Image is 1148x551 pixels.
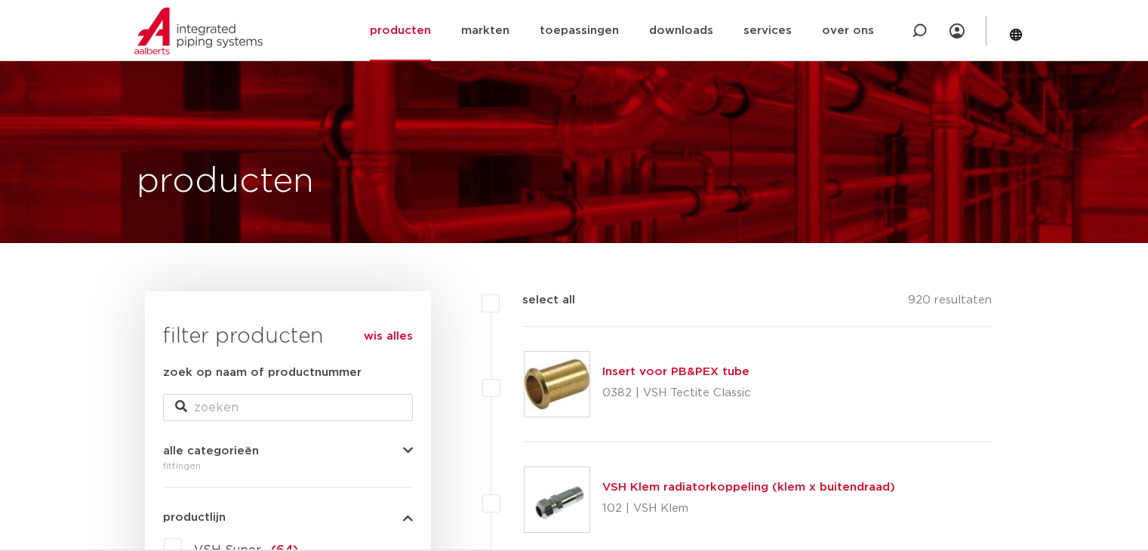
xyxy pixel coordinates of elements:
input: zoeken [163,394,413,421]
label: zoek op naam of productnummer [163,364,362,382]
label: select all [500,291,575,309]
button: productlijn [163,512,413,523]
p: 920 resultaten [908,291,992,315]
span: alle categorieën [163,445,259,457]
button: alle categorieën [163,445,413,457]
a: Insert voor PB&PEX tube [602,366,749,377]
span: productlijn [163,512,226,523]
p: 0382 | VSH Tectite Classic [602,381,751,405]
h1: producten [137,158,314,206]
img: Thumbnail for Insert voor PB&PEX tube [525,352,589,417]
img: Thumbnail for VSH Klem radiatorkoppeling (klem x buitendraad) [525,467,589,532]
a: wis alles [364,328,413,346]
div: fittingen [163,457,413,475]
p: 102 | VSH Klem [602,497,895,521]
h3: filter producten [163,322,413,352]
a: VSH Klem radiatorkoppeling (klem x buitendraad) [602,482,895,493]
